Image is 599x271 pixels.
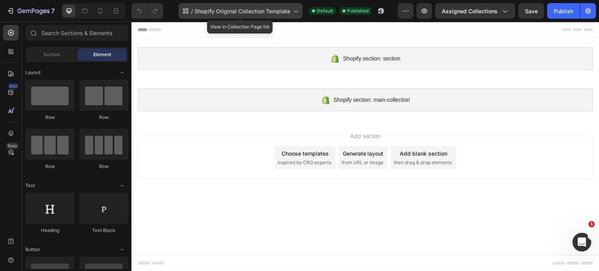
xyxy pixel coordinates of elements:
[43,51,60,58] span: Section
[211,128,252,136] div: Generate layout
[25,69,41,76] span: Layout
[146,137,200,144] span: inspired by CRO experts
[554,7,573,15] div: Publish
[216,110,253,118] span: Add section
[79,114,128,121] div: Row
[202,73,278,83] span: Shopify section: main-collection
[93,51,111,58] span: Element
[262,137,321,144] span: then drag & drop elements
[116,179,128,192] span: Toggle open
[525,8,538,14] span: Save
[150,128,197,136] div: Choose templates
[131,3,163,19] div: Undo/Redo
[210,137,252,144] span: from URL or image
[25,246,40,253] span: Button
[25,227,74,234] div: Heading
[518,3,544,19] button: Save
[547,3,580,19] button: Publish
[211,32,269,41] span: Shopify section: section
[131,22,599,271] iframe: Design area
[79,227,128,234] div: Text Block
[25,114,74,121] div: Row
[3,3,58,19] button: 7
[25,25,128,41] input: Search Sections & Elements
[6,143,19,149] div: Beta
[268,128,316,136] div: Add blank section
[195,7,290,15] span: Shopify Original Collection Template
[442,7,498,15] span: Assigned Collections
[191,7,193,15] span: /
[317,7,333,14] span: Default
[7,83,19,89] div: 450
[25,163,74,170] div: Row
[51,6,55,16] p: 7
[116,66,128,79] span: Toggle open
[116,243,128,256] span: Toggle open
[572,233,591,252] iframe: Intercom live chat
[588,221,595,227] span: 1
[347,7,369,14] span: Published
[25,182,35,189] span: Text
[79,163,128,170] div: Row
[435,3,515,19] button: Assigned Collections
